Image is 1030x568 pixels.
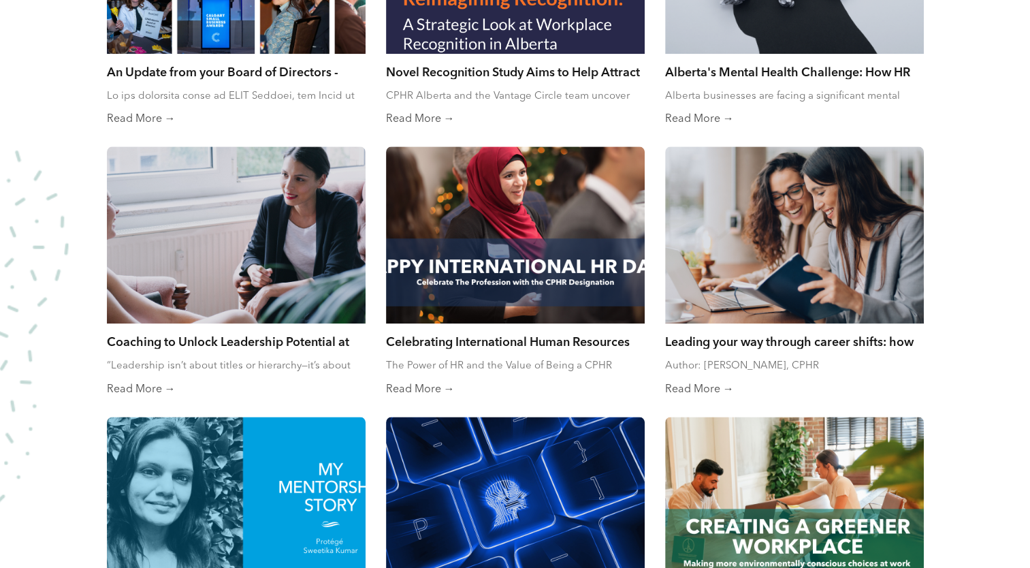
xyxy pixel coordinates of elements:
[386,89,645,103] div: CPHR Alberta and the Vantage Circle team uncover impactful insights in a first-of-its-kind study ...
[107,334,366,349] a: Coaching to Unlock Leadership Potential at Every Level
[665,64,924,79] a: Alberta's Mental Health Challenge: How HR Professionals Can Drive Change
[665,359,924,373] div: Author: [PERSON_NAME], CPHR
[107,64,366,79] a: An Update from your Board of Directors - [DATE]
[386,112,645,126] a: Read More →
[107,112,366,126] a: Read More →
[386,64,645,79] a: Novel Recognition Study Aims to Help Attract and Retain Global Talent in [GEOGRAPHIC_DATA]
[386,359,645,373] div: The Power of HR and the Value of Being a CPHR
[665,383,924,396] a: Read More →
[107,89,366,103] div: Lo ips dolorsita conse ad ELIT Seddoei, tem Incid ut Laboreetd magn aliquaeni ad minimve quisnost...
[386,383,645,396] a: Read More →
[665,89,924,103] div: Alberta businesses are facing a significant mental health challenge that requires immediate atten...
[665,334,924,349] a: Leading your way through career shifts: how to stay successful changing an industry or even a pro...
[386,334,645,349] a: Celebrating International Human Resources Day
[107,359,366,373] div: “Leadership isn’t about titles or hierarchy—it’s about influence, growth, and the ability to brin...
[107,383,366,396] a: Read More →
[665,112,924,126] a: Read More →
